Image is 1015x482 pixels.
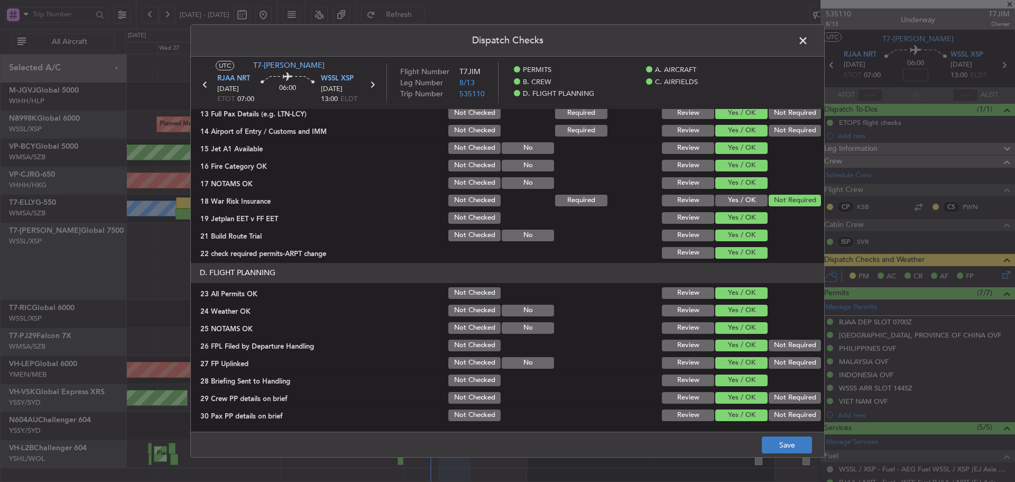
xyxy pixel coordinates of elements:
[769,195,821,206] button: Not Required
[769,410,821,421] button: Not Required
[769,340,821,351] button: Not Required
[769,392,821,404] button: Not Required
[769,107,821,119] button: Not Required
[769,357,821,369] button: Not Required
[191,25,824,57] header: Dispatch Checks
[769,125,821,137] button: Not Required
